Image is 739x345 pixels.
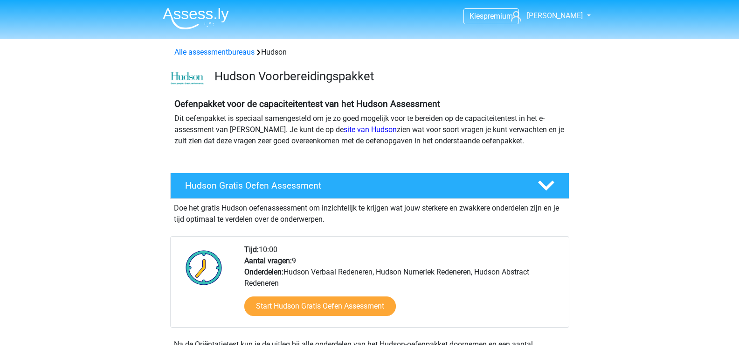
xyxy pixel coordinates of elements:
[344,125,397,134] a: site van Hudson
[237,244,568,327] div: 10:00 9 Hudson Verbaal Redeneren, Hudson Numeriek Redeneren, Hudson Abstract Redeneren
[180,244,228,291] img: Klok
[174,48,255,56] a: Alle assessmentbureaus
[171,47,569,58] div: Hudson
[174,113,565,147] p: Dit oefenpakket is speciaal samengesteld om je zo goed mogelijk voor te bereiden op de capaciteit...
[527,11,583,20] span: [PERSON_NAME]
[174,99,440,109] b: Oefenpakket voor de capaciteitentest van het Hudson Assessment
[464,10,518,22] a: Kiespremium
[470,12,483,21] span: Kies
[166,173,573,199] a: Hudson Gratis Oefen Assessment
[171,72,204,85] img: cefd0e47479f4eb8e8c001c0d358d5812e054fa8.png
[185,180,523,191] h4: Hudson Gratis Oefen Assessment
[244,296,396,316] a: Start Hudson Gratis Oefen Assessment
[483,12,513,21] span: premium
[170,199,569,225] div: Doe het gratis Hudson oefenassessment om inzichtelijk te krijgen wat jouw sterkere en zwakkere on...
[163,7,229,29] img: Assessly
[214,69,562,84] h3: Hudson Voorbereidingspakket
[244,256,292,265] b: Aantal vragen:
[507,10,584,21] a: [PERSON_NAME]
[244,245,259,254] b: Tijd:
[244,268,283,276] b: Onderdelen:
